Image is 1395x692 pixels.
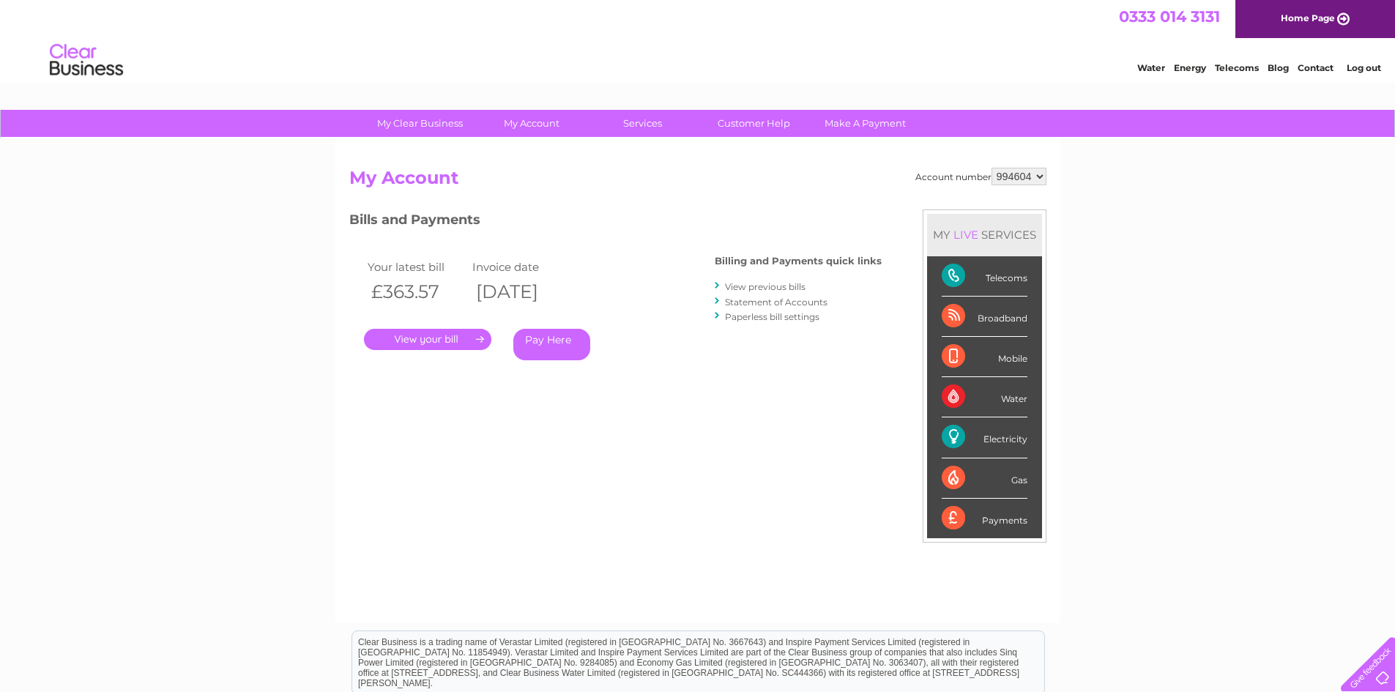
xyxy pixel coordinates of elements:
[513,329,590,360] a: Pay Here
[942,297,1027,337] div: Broadband
[360,110,480,137] a: My Clear Business
[364,277,469,307] th: £363.57
[951,228,981,242] div: LIVE
[693,110,814,137] a: Customer Help
[942,256,1027,297] div: Telecoms
[725,281,806,292] a: View previous bills
[725,297,827,308] a: Statement of Accounts
[1298,62,1333,73] a: Contact
[469,277,574,307] th: [DATE]
[1268,62,1289,73] a: Blog
[715,256,882,267] h4: Billing and Payments quick links
[942,417,1027,458] div: Electricity
[364,257,469,277] td: Your latest bill
[471,110,592,137] a: My Account
[927,214,1042,256] div: MY SERVICES
[915,168,1046,185] div: Account number
[1174,62,1206,73] a: Energy
[942,337,1027,377] div: Mobile
[469,257,574,277] td: Invoice date
[1347,62,1381,73] a: Log out
[942,458,1027,499] div: Gas
[582,110,703,137] a: Services
[942,377,1027,417] div: Water
[49,38,124,83] img: logo.png
[349,168,1046,196] h2: My Account
[805,110,926,137] a: Make A Payment
[364,329,491,350] a: .
[1215,62,1259,73] a: Telecoms
[1119,7,1220,26] a: 0333 014 3131
[352,8,1044,71] div: Clear Business is a trading name of Verastar Limited (registered in [GEOGRAPHIC_DATA] No. 3667643...
[1137,62,1165,73] a: Water
[725,311,819,322] a: Paperless bill settings
[349,209,882,235] h3: Bills and Payments
[942,499,1027,538] div: Payments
